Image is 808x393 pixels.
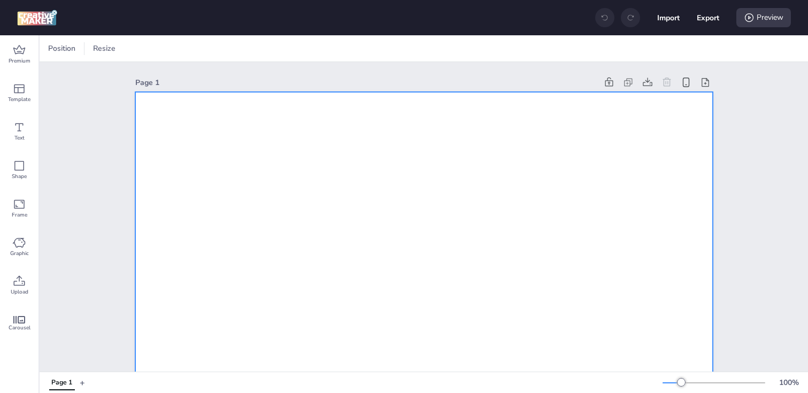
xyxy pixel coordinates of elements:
[12,172,27,181] span: Shape
[44,373,80,392] div: Tabs
[8,95,30,104] span: Template
[12,211,27,219] span: Frame
[91,43,118,54] span: Resize
[697,6,719,29] button: Export
[46,43,78,54] span: Position
[9,323,30,332] span: Carousel
[135,77,597,88] div: Page 1
[17,10,57,26] img: logo Creative Maker
[80,373,85,392] button: +
[11,288,28,296] span: Upload
[14,134,25,142] span: Text
[51,378,72,388] div: Page 1
[10,249,29,258] span: Graphic
[736,8,791,27] div: Preview
[9,57,30,65] span: Premium
[657,6,680,29] button: Import
[776,377,802,388] div: 100 %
